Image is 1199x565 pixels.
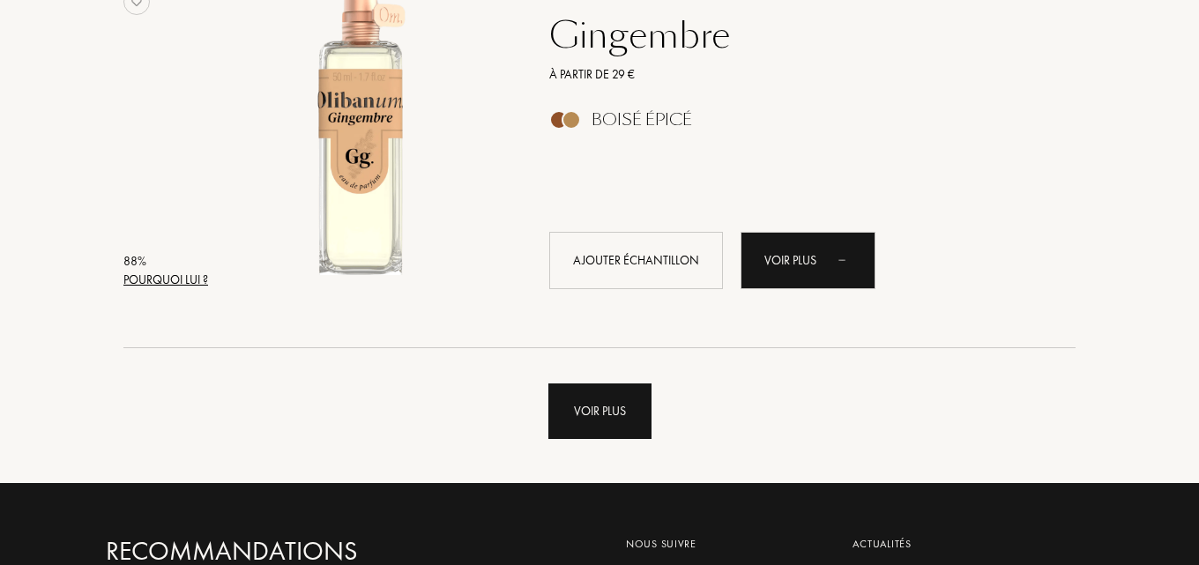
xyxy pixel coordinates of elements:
[536,115,1050,134] a: Boisé Épicé
[536,65,1050,84] a: À partir de 29 €
[853,536,1080,552] div: Actualités
[536,14,1050,56] a: Gingembre
[123,252,208,271] div: 88 %
[626,536,827,552] div: Nous suivre
[832,242,868,277] div: animation
[123,271,208,289] div: Pourquoi lui ?
[741,232,875,289] a: Voir plusanimation
[549,232,723,289] div: Ajouter échantillon
[548,383,652,439] div: Voir plus
[741,232,875,289] div: Voir plus
[592,110,692,130] div: Boisé Épicé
